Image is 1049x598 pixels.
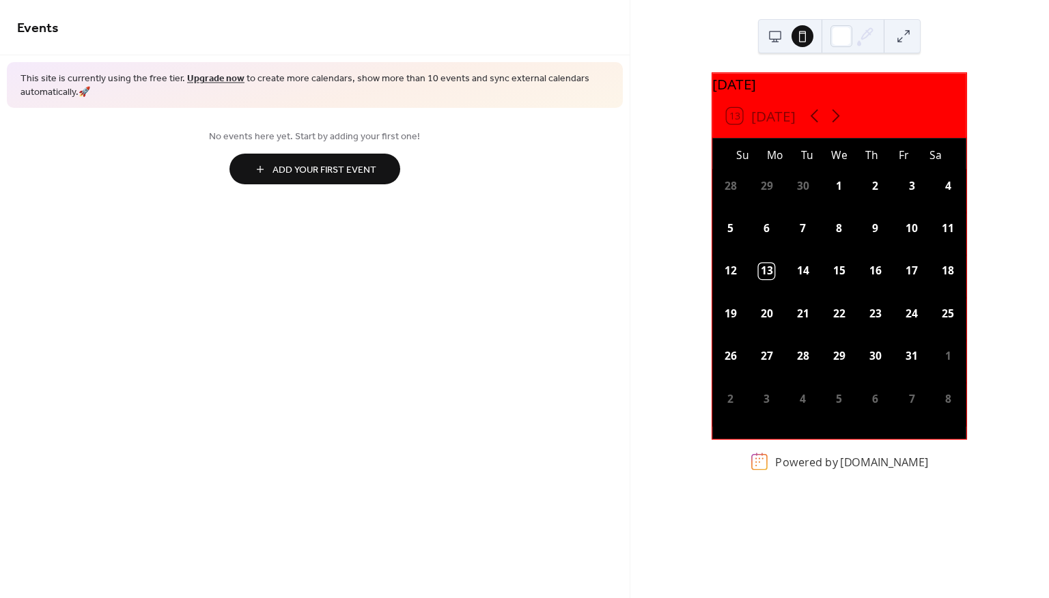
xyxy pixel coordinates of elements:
div: We [824,138,856,170]
div: 18 [940,264,956,279]
div: 8 [940,391,956,407]
div: 20 [759,306,774,322]
div: 17 [904,264,920,279]
div: 3 [904,178,920,194]
div: 21 [795,306,811,322]
div: 6 [759,220,774,236]
div: 7 [795,220,811,236]
button: Add Your First Event [229,154,400,184]
div: 4 [940,178,956,194]
div: 6 [868,391,884,407]
div: [DATE] [712,73,966,94]
div: 4 [795,391,811,407]
div: 14 [795,264,811,279]
div: 16 [868,264,884,279]
span: Add Your First Event [272,163,376,177]
a: Upgrade now [187,70,244,88]
div: 23 [868,306,884,322]
a: [DOMAIN_NAME] [841,454,929,469]
div: 19 [723,306,738,322]
div: Powered by [776,454,929,469]
div: 2 [868,178,884,194]
div: 9 [868,220,884,236]
div: 15 [832,264,848,279]
div: 5 [723,220,738,236]
div: 28 [795,348,811,364]
div: 29 [759,178,774,194]
span: This site is currently using the free tier. to create more calendars, show more than 10 events an... [20,72,609,99]
div: 31 [904,348,920,364]
div: Th [856,138,888,170]
div: Fr [888,138,920,170]
span: No events here yet. Start by adding your first one! [17,130,613,144]
div: 25 [940,306,956,322]
div: 29 [832,348,848,364]
div: 1 [940,348,956,364]
div: 8 [832,220,848,236]
div: 3 [759,391,774,407]
div: 12 [723,264,738,279]
div: Su [727,138,759,170]
div: 22 [832,306,848,322]
span: Events [17,15,59,42]
a: Add Your First Event [17,154,613,184]
div: 1 [832,178,848,194]
div: Tu [792,138,824,170]
div: 2 [723,391,738,407]
div: 11 [940,220,956,236]
div: 27 [759,348,774,364]
div: Sa [920,138,952,170]
div: 13 [759,264,774,279]
div: 30 [868,348,884,364]
div: Mo [759,138,791,170]
div: 24 [904,306,920,322]
div: 28 [723,178,738,194]
div: 5 [832,391,848,407]
div: 30 [795,178,811,194]
div: 10 [904,220,920,236]
div: 26 [723,348,738,364]
div: 7 [904,391,920,407]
